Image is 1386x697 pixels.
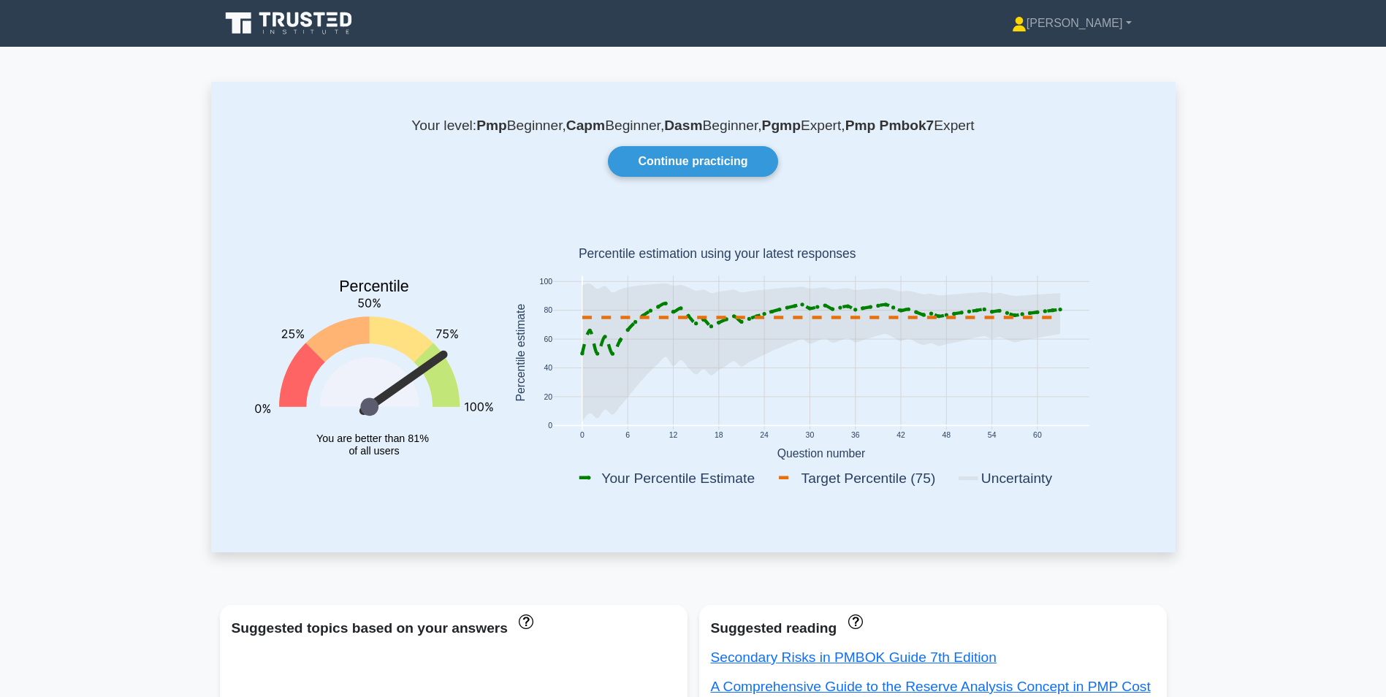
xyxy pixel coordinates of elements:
[246,117,1141,134] p: Your level: Beginner, Beginner, Beginner, Expert, Expert
[608,146,777,177] a: Continue practicing
[339,278,409,296] text: Percentile
[544,393,552,401] text: 20
[544,307,552,315] text: 80
[896,432,905,440] text: 42
[805,432,814,440] text: 30
[762,118,801,133] b: Pgmp
[544,335,552,343] text: 60
[669,432,677,440] text: 12
[349,445,399,457] tspan: of all users
[548,422,552,430] text: 0
[664,118,702,133] b: Dasm
[316,433,429,444] tspan: You are better than 81%
[987,432,996,440] text: 54
[232,617,676,640] div: Suggested topics based on your answers
[777,447,865,460] text: Question number
[1033,432,1042,440] text: 60
[942,432,951,440] text: 48
[845,118,934,133] b: Pmp Pmbok7
[625,432,630,440] text: 6
[579,432,584,440] text: 0
[711,617,1155,640] div: Suggested reading
[714,432,723,440] text: 18
[544,365,552,373] text: 40
[760,432,769,440] text: 24
[711,650,997,665] a: Secondary Risks in PMBOK Guide 7th Edition
[566,118,605,133] b: Capm
[539,278,552,286] text: 100
[578,247,856,262] text: Percentile estimation using your latest responses
[514,304,526,402] text: Percentile estimate
[515,613,533,628] a: These topics have been answered less than 50% correct. Topics disapear when you answer questions ...
[850,432,859,440] text: 36
[844,613,862,628] a: These concepts have been answered less than 50% correct. The guides disapear when you answer ques...
[476,118,507,133] b: Pmp
[977,9,1167,38] a: [PERSON_NAME]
